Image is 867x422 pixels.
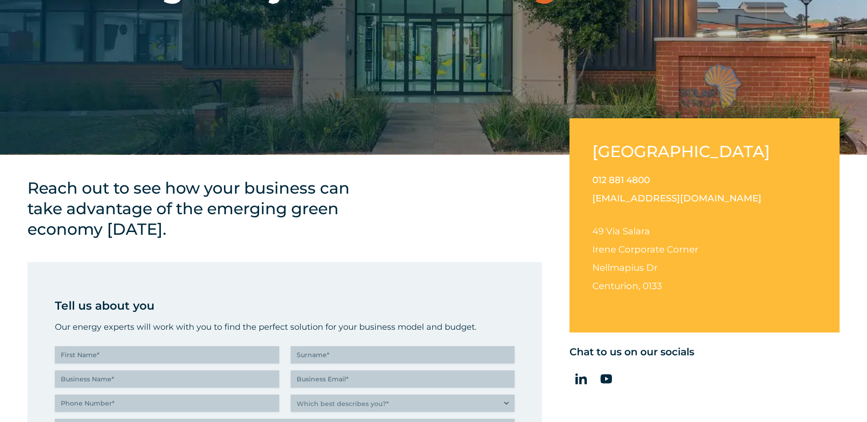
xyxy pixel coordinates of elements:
[55,370,279,388] input: Business Name*
[55,395,279,412] input: Phone Number*
[291,346,515,364] input: Surname*
[55,346,279,364] input: First Name*
[569,346,840,358] h5: Chat to us on our socials
[592,193,761,204] a: [EMAIL_ADDRESS][DOMAIN_NAME]
[592,226,650,237] span: 49 Via Salara
[55,320,515,334] p: Our energy experts will work with you to find the perfect solution for your business model and bu...
[592,262,658,273] span: Nellmapius Dr
[592,244,698,255] span: Irene Corporate Corner
[592,174,650,185] a: 012 881 4800
[27,178,370,239] h4: Reach out to see how your business can take advantage of the emerging green economy [DATE].
[55,296,515,315] p: Tell us about you
[592,141,777,162] h2: [GEOGRAPHIC_DATA]
[291,370,515,388] input: Business Email*
[592,280,662,291] span: Centurion, 0133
